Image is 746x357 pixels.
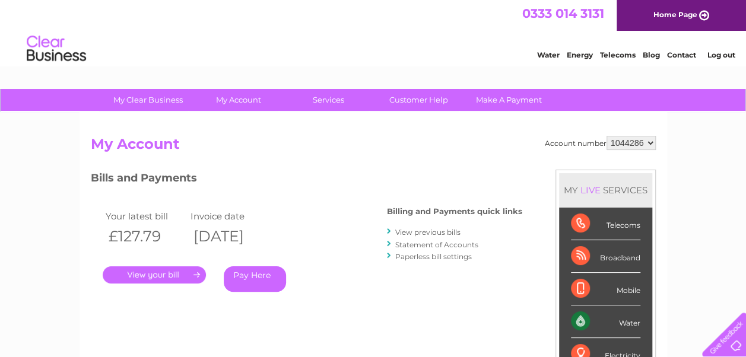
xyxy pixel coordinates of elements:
a: My Clear Business [99,89,197,111]
div: Telecoms [571,208,640,240]
a: Paperless bill settings [395,252,472,261]
a: Pay Here [224,266,286,292]
a: Water [537,50,560,59]
a: 0333 014 3131 [522,6,604,21]
a: Statement of Accounts [395,240,478,249]
a: Customer Help [370,89,468,111]
h3: Bills and Payments [91,170,522,190]
td: Your latest bill [103,208,188,224]
div: Broadband [571,240,640,273]
a: Contact [667,50,696,59]
div: Account number [545,136,656,150]
a: Services [280,89,377,111]
a: Telecoms [600,50,636,59]
td: Invoice date [188,208,273,224]
a: Log out [707,50,735,59]
th: £127.79 [103,224,188,248]
th: [DATE] [188,224,273,248]
div: Water [571,305,640,338]
h4: Billing and Payments quick links [387,207,522,216]
a: Blog [643,50,660,59]
a: . [103,266,206,283]
div: Clear Business is a trading name of Verastar Limited (registered in [GEOGRAPHIC_DATA] No. 3667643... [93,7,654,58]
div: LIVE [578,184,603,196]
div: MY SERVICES [559,173,652,207]
h2: My Account [91,136,656,158]
div: Mobile [571,273,640,305]
a: Make A Payment [460,89,558,111]
img: logo.png [26,31,87,67]
a: Energy [567,50,593,59]
a: My Account [189,89,287,111]
a: View previous bills [395,228,461,237]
